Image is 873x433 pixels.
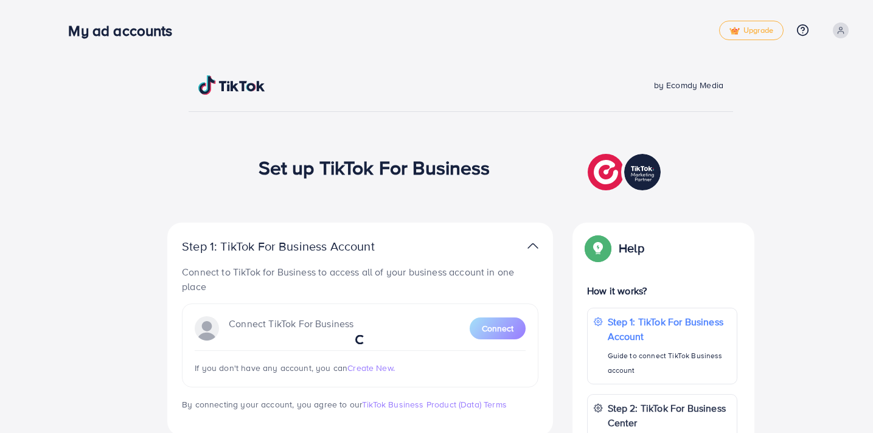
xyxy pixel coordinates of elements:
[608,348,731,378] p: Guide to connect TikTok Business account
[619,241,644,255] p: Help
[729,26,773,35] span: Upgrade
[68,22,182,40] h3: My ad accounts
[654,79,723,91] span: by Ecomdy Media
[587,283,737,298] p: How it works?
[588,151,664,193] img: TikTok partner
[719,21,784,40] a: tickUpgrade
[527,237,538,255] img: TikTok partner
[608,314,731,344] p: Step 1: TikTok For Business Account
[587,237,609,259] img: Popup guide
[259,156,490,179] h1: Set up TikTok For Business
[198,75,265,95] img: TikTok
[729,27,740,35] img: tick
[182,239,413,254] p: Step 1: TikTok For Business Account
[608,401,731,430] p: Step 2: TikTok For Business Center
